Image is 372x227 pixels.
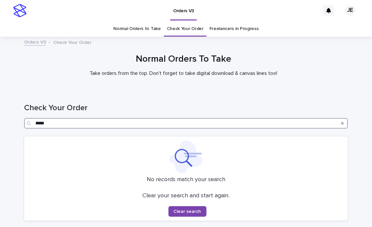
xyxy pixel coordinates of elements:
button: Clear search [168,206,206,217]
p: No records match your search [28,176,344,183]
p: Clear your search and start again. [143,192,230,200]
a: Orders V3 [24,38,46,46]
div: JE [345,5,355,16]
h1: Normal Orders To Take [22,54,346,65]
a: Check Your Order [167,21,204,37]
h1: Check Your Order [24,103,348,113]
img: stacker-logo-s-only.png [13,4,26,17]
a: Freelancers in Progress [209,21,259,37]
span: Clear search [174,209,201,214]
p: Take orders from the top. Don't forget to take digital download & canvas lines too! [52,70,316,77]
p: Check Your Order [53,38,92,46]
input: Search [24,118,348,129]
a: Normal Orders to Take [113,21,161,37]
